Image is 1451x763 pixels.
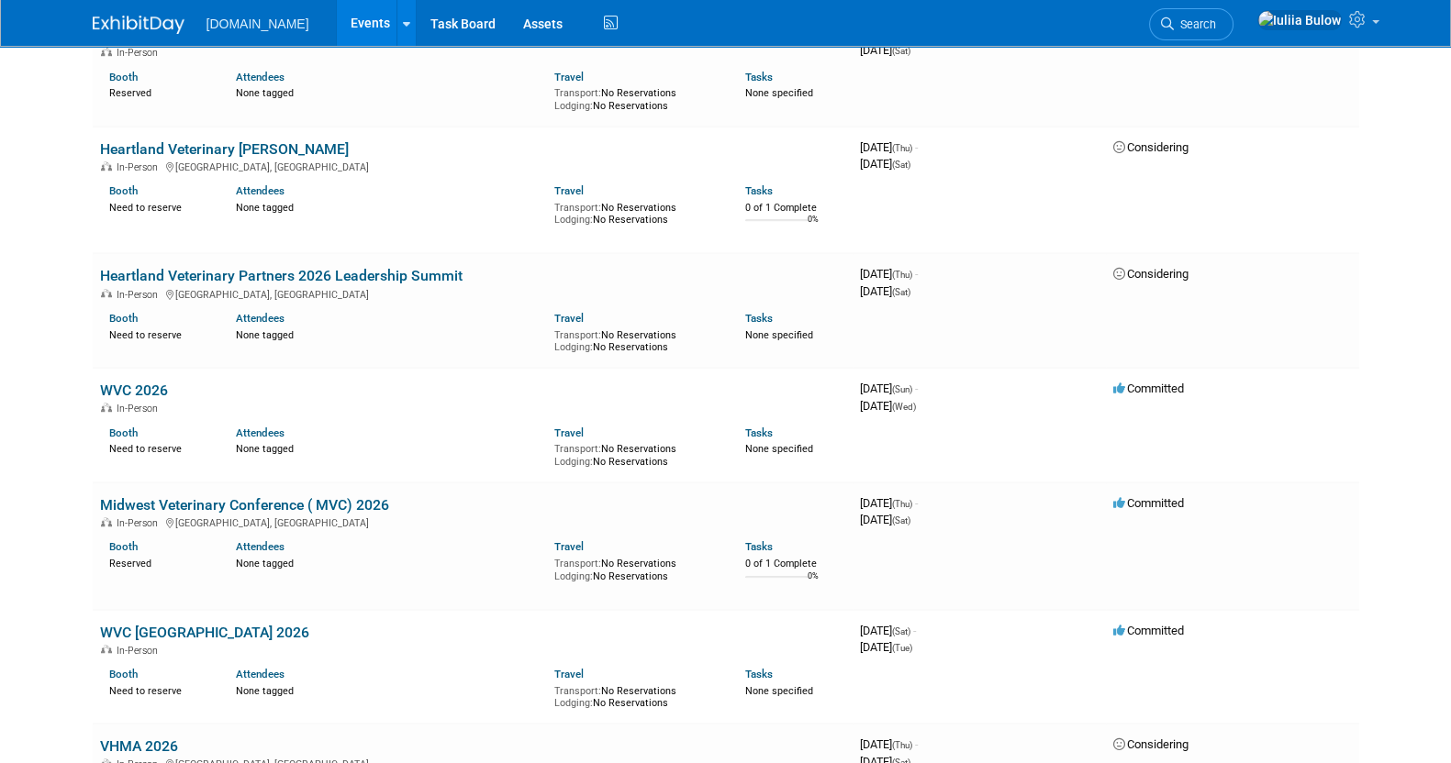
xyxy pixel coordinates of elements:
[554,554,718,582] div: No Reservations No Reservations
[860,381,918,395] span: [DATE]
[554,685,601,697] span: Transport:
[236,312,285,325] a: Attendees
[100,514,845,529] div: [GEOGRAPHIC_DATA], [GEOGRAPHIC_DATA]
[100,624,309,641] a: WVC [GEOGRAPHIC_DATA] 2026
[236,326,541,342] div: None tagged
[554,456,593,468] span: Lodging:
[554,426,584,439] a: Travel
[860,624,916,637] span: [DATE]
[1174,17,1216,31] span: Search
[109,540,138,553] a: Booth
[554,668,584,680] a: Travel
[554,540,584,553] a: Travel
[554,570,593,582] span: Lodging:
[860,737,918,751] span: [DATE]
[860,513,910,526] span: [DATE]
[236,83,541,100] div: None tagged
[745,202,845,215] div: 0 of 1 Complete
[915,140,918,154] span: -
[915,496,918,510] span: -
[554,87,601,99] span: Transport:
[554,439,718,468] div: No Reservations No Reservations
[892,499,912,509] span: (Thu)
[100,381,168,399] a: WVC 2026
[236,540,285,553] a: Attendees
[109,71,138,83] a: Booth
[892,160,910,170] span: (Sat)
[892,740,912,750] span: (Thu)
[915,737,918,751] span: -
[745,71,773,83] a: Tasks
[100,267,463,284] a: Heartland Veterinary Partners 2026 Leadership Summit
[892,402,916,412] span: (Wed)
[1257,10,1342,30] img: Iuliia Bulow
[860,399,916,413] span: [DATE]
[117,47,163,59] span: In-Person
[236,426,285,439] a: Attendees
[109,83,209,100] div: Reserved
[117,161,163,173] span: In-Person
[109,198,209,215] div: Need to reserve
[101,289,112,298] img: In-Person Event
[101,403,112,412] img: In-Person Event
[745,685,813,697] span: None specified
[1113,624,1184,637] span: Committed
[554,100,593,112] span: Lodging:
[745,668,773,680] a: Tasks
[117,289,163,301] span: In-Person
[860,284,910,298] span: [DATE]
[206,17,309,31] span: [DOMAIN_NAME]
[892,626,910,636] span: (Sat)
[1113,496,1184,510] span: Committed
[236,71,285,83] a: Attendees
[109,439,209,456] div: Need to reserve
[892,46,910,56] span: (Sat)
[1113,140,1189,154] span: Considering
[100,286,845,301] div: [GEOGRAPHIC_DATA], [GEOGRAPHIC_DATA]
[554,184,584,197] a: Travel
[892,143,912,153] span: (Thu)
[109,426,138,439] a: Booth
[554,681,718,710] div: No Reservations No Reservations
[745,443,813,455] span: None specified
[860,640,912,654] span: [DATE]
[117,403,163,415] span: In-Person
[554,443,601,455] span: Transport:
[745,184,773,197] a: Tasks
[860,157,910,171] span: [DATE]
[554,198,718,227] div: No Reservations No Reservations
[101,161,112,171] img: In-Person Event
[860,140,918,154] span: [DATE]
[1113,737,1189,751] span: Considering
[101,47,112,56] img: In-Person Event
[101,517,112,526] img: In-Person Event
[554,341,593,353] span: Lodging:
[117,645,163,657] span: In-Person
[100,140,349,158] a: Heartland Veterinary [PERSON_NAME]
[1113,267,1189,281] span: Considering
[1149,8,1233,40] a: Search
[554,326,718,354] div: No Reservations No Reservations
[745,426,773,439] a: Tasks
[892,270,912,280] span: (Thu)
[892,287,910,297] span: (Sat)
[808,215,819,239] td: 0%
[101,645,112,654] img: In-Person Event
[860,496,918,510] span: [DATE]
[860,267,918,281] span: [DATE]
[117,517,163,529] span: In-Person
[915,381,918,395] span: -
[236,184,285,197] a: Attendees
[554,202,601,214] span: Transport:
[236,198,541,215] div: None tagged
[745,87,813,99] span: None specified
[236,681,541,698] div: None tagged
[100,159,845,173] div: [GEOGRAPHIC_DATA], [GEOGRAPHIC_DATA]
[554,312,584,325] a: Travel
[109,668,138,680] a: Booth
[554,697,593,709] span: Lodging:
[554,83,718,112] div: No Reservations No Reservations
[109,554,209,570] div: Reserved
[808,571,819,596] td: 0%
[745,312,773,325] a: Tasks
